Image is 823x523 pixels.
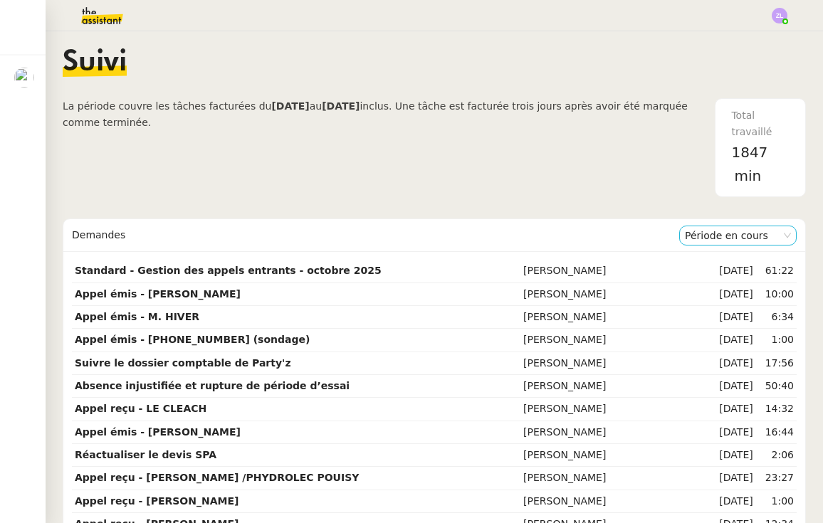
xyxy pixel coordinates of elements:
td: 50:40 [756,375,797,398]
td: [DATE] [716,329,755,352]
strong: Appel reçu - [PERSON_NAME] /PHYDROLEC POUISY [75,472,359,483]
td: [DATE] [716,283,755,306]
span: inclus. Une tâche est facturée trois jours après avoir été marquée comme terminée. [63,100,688,128]
img: users%2FW4OQjB9BRtYK2an7yusO0WsYLsD3%2Favatar%2F28027066-518b-424c-8476-65f2e549ac29 [14,68,34,88]
span: La période couvre les tâches facturées du [63,100,271,112]
span: Suivi [63,48,127,77]
strong: Réactualiser le devis SPA [75,449,216,460]
b: [DATE] [322,100,360,112]
strong: Appel reçu - [PERSON_NAME] [75,495,238,507]
strong: Standard - Gestion des appels entrants - octobre 2025 [75,265,382,276]
td: [PERSON_NAME] [520,421,716,444]
td: [DATE] [716,467,755,490]
td: [PERSON_NAME] [520,467,716,490]
div: Total travaillé [731,107,790,141]
td: [PERSON_NAME] [520,444,716,467]
strong: Appel émis - [PHONE_NUMBER] (sondage) [75,334,310,345]
td: 14:32 [756,398,797,421]
span: au [310,100,322,112]
td: [DATE] [716,375,755,398]
td: [DATE] [716,490,755,513]
td: 16:44 [756,421,797,444]
td: [PERSON_NAME] [520,306,716,329]
td: [DATE] [716,444,755,467]
td: 23:27 [756,467,797,490]
td: [PERSON_NAME] [520,283,716,306]
img: svg [772,8,787,23]
td: [DATE] [716,306,755,329]
td: 17:56 [756,352,797,375]
td: [PERSON_NAME] [520,375,716,398]
td: 10:00 [756,283,797,306]
strong: Suivre le dossier comptable de Party'z [75,357,291,369]
td: [DATE] [716,260,755,282]
td: [PERSON_NAME] [520,398,716,421]
nz-select-item: Période en cours [685,226,791,245]
td: [PERSON_NAME] [520,352,716,375]
strong: Appel reçu - LE CLEACH [75,403,206,414]
td: 61:22 [756,260,797,282]
b: [DATE] [271,100,309,112]
strong: Appel émis - [PERSON_NAME] [75,288,241,300]
strong: Absence injustifiée et rupture de période d’essai [75,380,350,391]
td: 1:00 [756,329,797,352]
strong: Appel émis - [PERSON_NAME] [75,426,241,438]
td: [DATE] [716,398,755,421]
span: min [734,164,761,188]
td: [PERSON_NAME] [520,260,716,282]
td: [PERSON_NAME] [520,490,716,513]
div: Demandes [72,221,679,250]
td: 2:06 [756,444,797,467]
td: [PERSON_NAME] [520,329,716,352]
td: 1:00 [756,490,797,513]
td: [DATE] [716,421,755,444]
strong: Appel émis - M. HIVER [75,311,199,322]
td: 6:34 [756,306,797,329]
span: 1847 [731,144,767,161]
td: [DATE] [716,352,755,375]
